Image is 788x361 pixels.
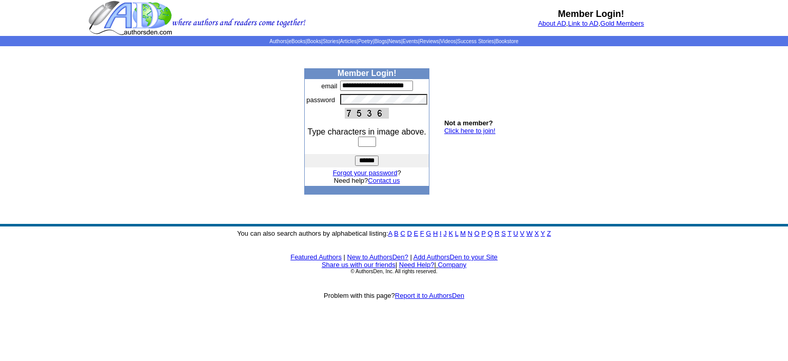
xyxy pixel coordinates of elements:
a: Y [541,230,545,237]
a: Authors [269,39,287,44]
font: You can also search authors by alphabetical listing: [237,230,551,237]
b: Member Login! [558,9,624,19]
font: | [344,253,345,261]
a: Need Help? [399,261,435,269]
a: Contact us [368,177,400,184]
a: M [460,230,466,237]
a: W [526,230,533,237]
a: H [433,230,438,237]
a: F [420,230,424,237]
a: A [388,230,392,237]
a: J [443,230,447,237]
a: Videos [440,39,456,44]
a: Z [547,230,551,237]
font: password [306,96,335,104]
a: Articles [340,39,357,44]
a: Forgot your password [333,169,398,177]
a: Success Stories [457,39,494,44]
font: , , [538,20,644,27]
font: Need help? [334,177,400,184]
span: | | | | | | | | | | | | [269,39,518,44]
a: Stories [323,39,339,44]
a: O [475,230,480,237]
font: © AuthorsDen, Inc. All rights reserved. [350,269,437,274]
a: P [481,230,485,237]
a: D [407,230,411,237]
font: | [396,261,397,269]
font: Type characters in image above. [308,127,426,136]
a: K [448,230,453,237]
b: Member Login! [338,69,397,78]
a: Share us with our friends [322,261,396,269]
a: Poetry [358,39,373,44]
a: Add AuthorsDen to your Site [413,253,498,261]
a: Gold Members [600,20,644,27]
font: | [410,253,411,261]
a: Books [307,39,321,44]
a: V [520,230,525,237]
a: R [495,230,499,237]
font: | [434,261,466,269]
a: eBooks [288,39,305,44]
a: Q [487,230,493,237]
a: Click here to join! [444,127,496,135]
a: U [514,230,518,237]
a: Report it to AuthorsDen [395,292,464,299]
a: Featured Authors [290,253,342,261]
b: Not a member? [444,119,493,127]
a: B [394,230,399,237]
a: N [468,230,472,237]
a: S [501,230,506,237]
font: ? [333,169,401,177]
a: About AD [538,20,566,27]
font: Problem with this page? [324,292,464,299]
font: email [321,82,337,90]
a: T [507,230,511,237]
a: C [400,230,405,237]
a: E [413,230,418,237]
a: L [455,230,459,237]
a: Company [438,261,466,269]
a: New to AuthorsDen? [347,253,408,261]
a: Link to AD [568,20,598,27]
a: Events [403,39,419,44]
a: Bookstore [496,39,519,44]
a: I [440,230,442,237]
a: G [426,230,431,237]
a: X [535,230,539,237]
img: This Is CAPTCHA Image [345,108,389,119]
a: Blogs [374,39,387,44]
a: Reviews [420,39,439,44]
a: News [388,39,401,44]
